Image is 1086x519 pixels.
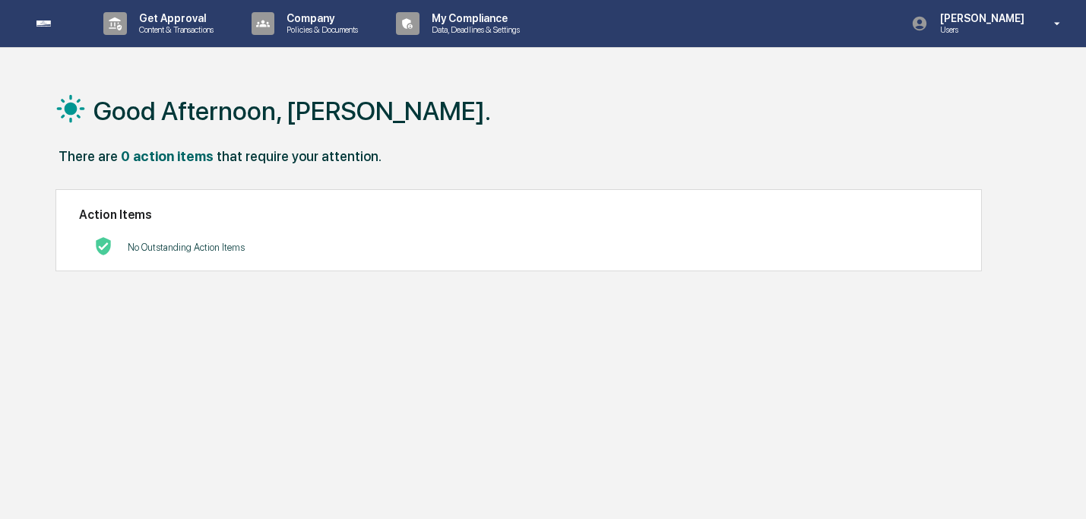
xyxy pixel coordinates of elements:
p: Company [274,12,366,24]
div: that require your attention. [217,148,382,164]
p: My Compliance [420,12,527,24]
p: Users [928,24,1032,35]
div: 0 action items [121,148,214,164]
p: Get Approval [127,12,221,24]
p: [PERSON_NAME] [928,12,1032,24]
p: No Outstanding Action Items [128,242,245,253]
img: No Actions logo [94,237,112,255]
h1: Good Afternoon, [PERSON_NAME]. [93,96,491,126]
div: There are [59,148,118,164]
p: Data, Deadlines & Settings [420,24,527,35]
h2: Action Items [79,207,958,222]
p: Policies & Documents [274,24,366,35]
img: logo [36,21,73,26]
p: Content & Transactions [127,24,221,35]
